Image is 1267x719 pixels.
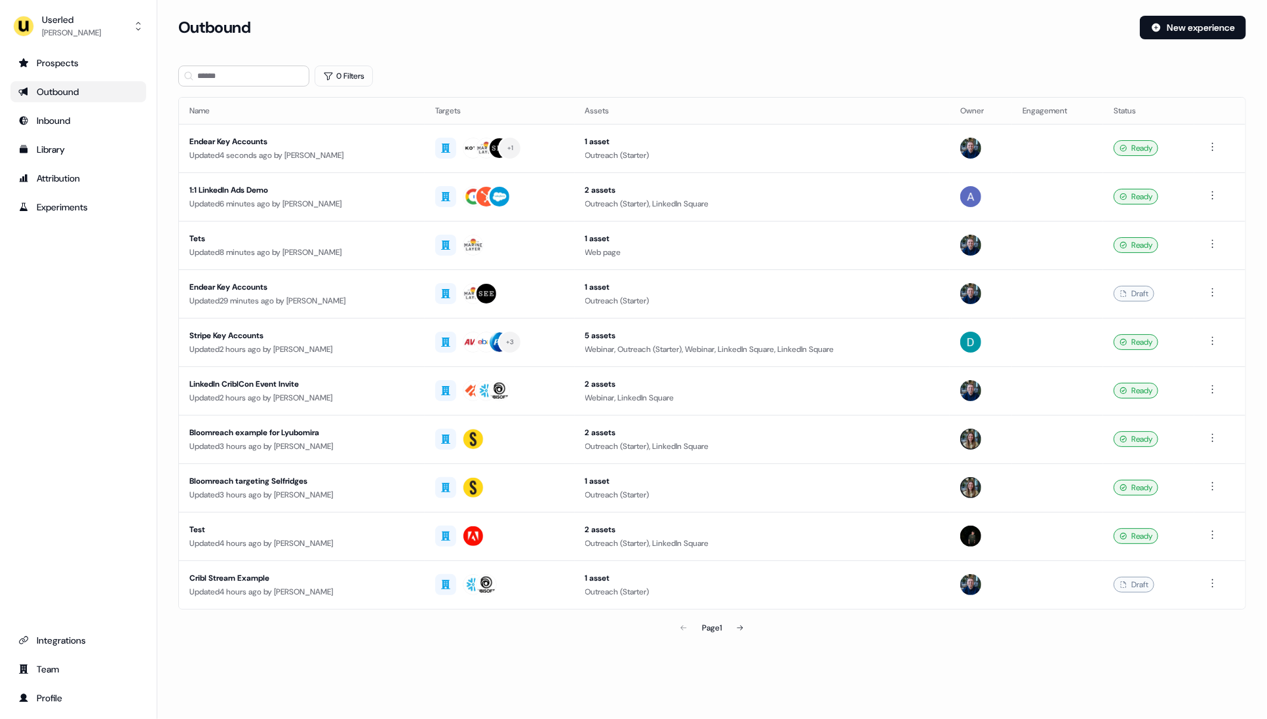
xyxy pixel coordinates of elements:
[178,18,250,37] h3: Outbound
[506,336,515,348] div: + 3
[950,98,1012,124] th: Owner
[960,574,981,595] img: James
[585,440,940,453] div: Outreach (Starter), LinkedIn Square
[960,380,981,401] img: James
[585,585,940,598] div: Outreach (Starter)
[585,475,940,488] div: 1 asset
[1114,286,1154,301] div: Draft
[18,85,138,98] div: Outbound
[189,523,414,536] div: Test
[585,537,940,550] div: Outreach (Starter), LinkedIn Square
[189,537,414,550] div: Updated 4 hours ago by [PERSON_NAME]
[585,378,940,391] div: 2 assets
[18,634,138,647] div: Integrations
[425,98,574,124] th: Targets
[10,110,146,131] a: Go to Inbound
[1114,334,1158,350] div: Ready
[1140,16,1246,39] button: New experience
[10,688,146,709] a: Go to profile
[585,149,940,162] div: Outreach (Starter)
[179,98,425,124] th: Name
[1103,98,1194,124] th: Status
[189,246,414,259] div: Updated 8 minutes ago by [PERSON_NAME]
[315,66,373,87] button: 0 Filters
[18,201,138,214] div: Experiments
[18,663,138,676] div: Team
[189,391,414,404] div: Updated 2 hours ago by [PERSON_NAME]
[189,585,414,598] div: Updated 4 hours ago by [PERSON_NAME]
[960,526,981,547] img: Henry
[585,294,940,307] div: Outreach (Starter)
[585,572,940,585] div: 1 asset
[585,281,940,294] div: 1 asset
[10,139,146,160] a: Go to templates
[585,184,940,197] div: 2 assets
[585,488,940,501] div: Outreach (Starter)
[585,197,940,210] div: Outreach (Starter), LinkedIn Square
[960,283,981,304] img: James
[507,142,514,154] div: + 1
[189,294,414,307] div: Updated 29 minutes ago by [PERSON_NAME]
[189,149,414,162] div: Updated 4 seconds ago by [PERSON_NAME]
[960,186,981,207] img: Aaron
[585,232,940,245] div: 1 asset
[189,572,414,585] div: Cribl Stream Example
[1114,577,1154,593] div: Draft
[585,246,940,259] div: Web page
[10,659,146,680] a: Go to team
[1114,431,1158,447] div: Ready
[585,343,940,356] div: Webinar, Outreach (Starter), Webinar, LinkedIn Square, LinkedIn Square
[10,197,146,218] a: Go to experiments
[585,329,940,342] div: 5 assets
[189,281,414,294] div: Endear Key Accounts
[18,143,138,156] div: Library
[42,26,101,39] div: [PERSON_NAME]
[189,426,414,439] div: Bloomreach example for Lyubomira
[18,114,138,127] div: Inbound
[189,135,414,148] div: Endear Key Accounts
[189,475,414,488] div: Bloomreach targeting Selfridges
[1114,480,1158,496] div: Ready
[1114,528,1158,544] div: Ready
[189,343,414,356] div: Updated 2 hours ago by [PERSON_NAME]
[10,81,146,102] a: Go to outbound experience
[575,98,950,124] th: Assets
[10,10,146,42] button: Userled[PERSON_NAME]
[18,172,138,185] div: Attribution
[585,391,940,404] div: Webinar, LinkedIn Square
[189,329,414,342] div: Stripe Key Accounts
[1114,383,1158,398] div: Ready
[10,52,146,73] a: Go to prospects
[585,426,940,439] div: 2 assets
[42,13,101,26] div: Userled
[189,232,414,245] div: Tets
[585,523,940,536] div: 2 assets
[1114,237,1158,253] div: Ready
[189,378,414,391] div: LinkedIn CriblCon Event Invite
[10,630,146,651] a: Go to integrations
[960,477,981,498] img: Charlotte
[1114,140,1158,156] div: Ready
[960,138,981,159] img: James
[585,135,940,148] div: 1 asset
[10,168,146,189] a: Go to attribution
[960,235,981,256] img: James
[1012,98,1103,124] th: Engagement
[189,197,414,210] div: Updated 6 minutes ago by [PERSON_NAME]
[702,621,722,634] div: Page 1
[18,56,138,69] div: Prospects
[189,488,414,501] div: Updated 3 hours ago by [PERSON_NAME]
[960,332,981,353] img: David
[189,184,414,197] div: 1:1 LinkedIn Ads Demo
[960,429,981,450] img: Charlotte
[18,691,138,705] div: Profile
[189,440,414,453] div: Updated 3 hours ago by [PERSON_NAME]
[1114,189,1158,204] div: Ready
